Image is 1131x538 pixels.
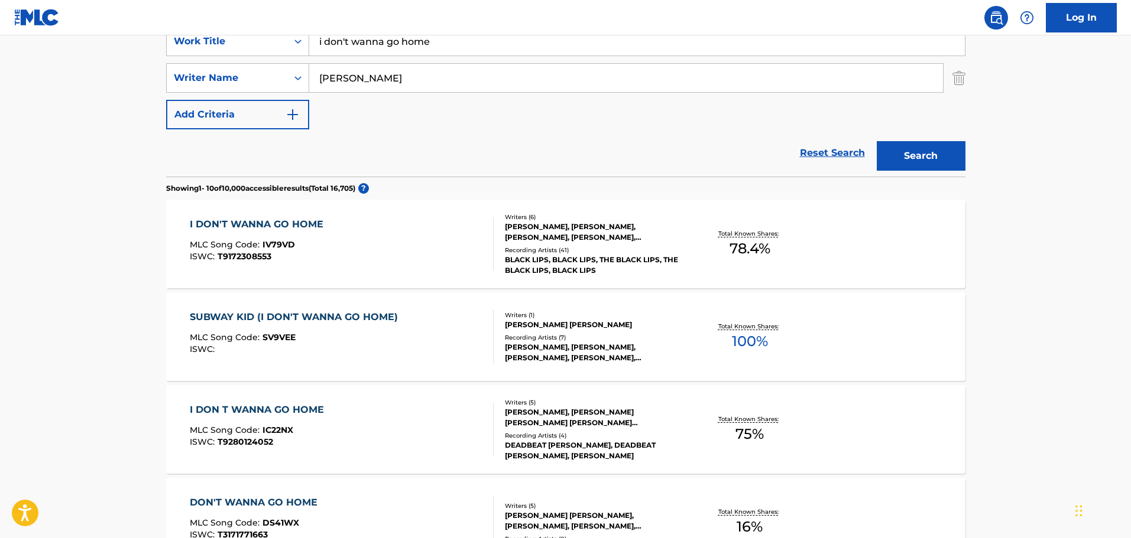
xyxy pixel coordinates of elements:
button: Search [877,141,965,171]
img: Delete Criterion [952,63,965,93]
span: T9172308553 [218,251,271,262]
div: Writers ( 5 ) [505,398,683,407]
span: 100 % [732,331,768,352]
span: IC22NX [263,425,293,435]
span: MLC Song Code : [190,425,263,435]
a: I DON T WANNA GO HOMEMLC Song Code:IC22NXISWC:T9280124052Writers (5)[PERSON_NAME], [PERSON_NAME] ... [166,385,965,474]
span: MLC Song Code : [190,517,263,528]
span: 16 % [737,516,763,537]
div: [PERSON_NAME] [PERSON_NAME], [PERSON_NAME], [PERSON_NAME], [PERSON_NAME], [PERSON_NAME] [PERSON_N... [505,510,683,532]
p: Total Known Shares: [718,229,782,238]
p: Total Known Shares: [718,507,782,516]
img: 9d2ae6d4665cec9f34b9.svg [286,107,300,122]
span: T9280124052 [218,436,273,447]
iframe: Chat Widget [1072,481,1131,538]
a: I DON'T WANNA GO HOMEMLC Song Code:IV79VDISWC:T9172308553Writers (6)[PERSON_NAME], [PERSON_NAME],... [166,200,965,288]
p: Showing 1 - 10 of 10,000 accessible results (Total 16,705 ) [166,183,355,194]
a: Reset Search [794,140,871,166]
a: SUBWAY KID (I DON'T WANNA GO HOME)MLC Song Code:SV9VEEISWC:Writers (1)[PERSON_NAME] [PERSON_NAME]... [166,292,965,381]
div: [PERSON_NAME], [PERSON_NAME] [PERSON_NAME] [PERSON_NAME] [PERSON_NAME], [PERSON_NAME] [PERSON_NAME] [505,407,683,428]
div: Writers ( 1 ) [505,311,683,319]
span: 78.4 % [730,238,770,259]
span: MLC Song Code : [190,332,263,343]
img: MLC Logo [14,9,60,26]
img: search [989,11,1003,25]
div: Writers ( 6 ) [505,213,683,221]
span: ISWC : [190,436,218,447]
img: help [1020,11,1034,25]
span: ? [358,183,369,194]
div: I DON T WANNA GO HOME [190,403,330,417]
div: SUBWAY KID (I DON'T WANNA GO HOME) [190,310,404,324]
p: Total Known Shares: [718,322,782,331]
span: SV9VEE [263,332,296,343]
span: ISWC : [190,251,218,262]
p: Total Known Shares: [718,415,782,423]
div: [PERSON_NAME], [PERSON_NAME], [PERSON_NAME], [PERSON_NAME], [PERSON_NAME], [PERSON_NAME] [505,221,683,243]
div: [PERSON_NAME] [PERSON_NAME] [505,319,683,330]
div: Work Title [174,34,280,48]
span: DS41WX [263,517,299,528]
a: Log In [1046,3,1117,32]
div: Recording Artists ( 7 ) [505,333,683,342]
div: BLACK LIPS, BLACK LIPS, THE BLACK LIPS, THE BLACK LIPS, BLACK LIPS [505,255,683,276]
div: Recording Artists ( 4 ) [505,431,683,440]
a: Public Search [984,6,1008,30]
span: ISWC : [190,344,218,354]
span: MLC Song Code : [190,239,263,250]
button: Add Criteria [166,100,309,129]
span: IV79VD [263,239,295,250]
div: Writers ( 5 ) [505,501,683,510]
form: Search Form [166,27,965,177]
div: I DON'T WANNA GO HOME [190,217,329,231]
div: DEADBEAT [PERSON_NAME], DEADBEAT [PERSON_NAME], [PERSON_NAME] [505,440,683,461]
div: DON'T WANNA GO HOME [190,495,323,510]
div: Writer Name [174,71,280,85]
div: Drag [1075,493,1083,529]
div: Help [1015,6,1039,30]
div: [PERSON_NAME], [PERSON_NAME], [PERSON_NAME], [PERSON_NAME], [PERSON_NAME] [505,342,683,363]
span: 75 % [735,423,764,445]
div: Recording Artists ( 41 ) [505,246,683,255]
